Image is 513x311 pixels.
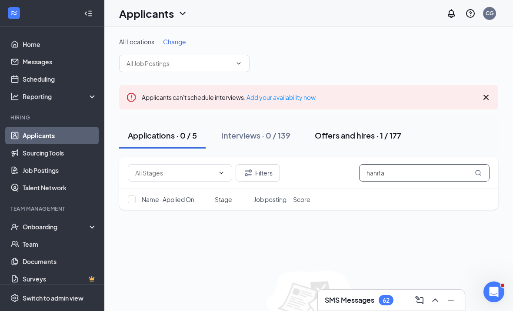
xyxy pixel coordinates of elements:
input: All Stages [135,168,214,178]
div: Onboarding [23,222,90,231]
div: Offers and hires · 1 / 177 [315,130,401,141]
div: Applications · 0 / 5 [128,130,197,141]
a: Applicants [23,127,97,144]
span: All Locations [119,38,154,46]
svg: QuestionInfo [465,8,476,19]
svg: Minimize [446,295,456,305]
svg: ComposeMessage [414,295,425,305]
a: Home [23,36,97,53]
iframe: Intercom live chat [483,281,504,302]
div: Team Management [10,205,95,212]
svg: Error [126,92,137,103]
input: All Job Postings [127,59,232,68]
a: SurveysCrown [23,270,97,288]
svg: WorkstreamLogo [10,9,18,17]
a: Add your availability now [247,93,316,101]
span: Name · Applied On [142,195,194,204]
svg: Collapse [84,9,93,18]
div: Interviews · 0 / 139 [221,130,290,141]
svg: ChevronDown [218,169,225,176]
svg: Filter [243,168,253,178]
span: Change [163,38,186,46]
svg: Analysis [10,92,19,101]
a: Team [23,235,97,253]
h1: Applicants [119,6,174,21]
svg: ChevronUp [430,295,440,305]
div: Reporting [23,92,97,101]
span: Job posting [254,195,286,204]
svg: Notifications [446,8,456,19]
span: Score [293,195,310,204]
a: Sourcing Tools [23,144,97,162]
button: Filter Filters [236,164,280,182]
span: Applicants can't schedule interviews. [142,93,316,101]
svg: ChevronDown [235,60,242,67]
div: Hiring [10,114,95,121]
input: Search in applications [359,164,490,182]
span: Stage [215,195,232,204]
svg: MagnifyingGlass [475,169,482,176]
div: 62 [383,297,390,304]
button: ComposeMessage [413,293,426,307]
a: Talent Network [23,179,97,196]
a: Documents [23,253,97,270]
svg: Settings [10,294,19,302]
svg: ChevronDown [177,8,188,19]
button: Minimize [444,293,458,307]
a: Messages [23,53,97,70]
a: Scheduling [23,70,97,88]
button: ChevronUp [428,293,442,307]
a: Job Postings [23,162,97,179]
div: Switch to admin view [23,294,83,302]
svg: Cross [481,92,491,103]
div: CG [486,10,494,17]
svg: UserCheck [10,222,19,231]
h3: SMS Messages [325,295,374,305]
